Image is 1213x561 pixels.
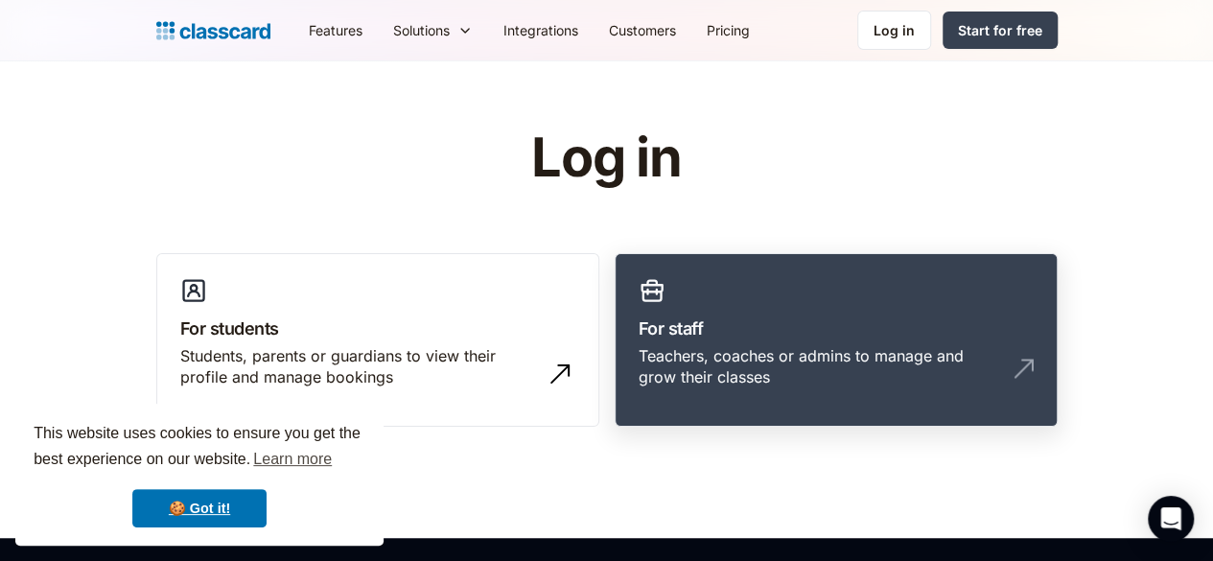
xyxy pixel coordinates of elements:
[293,9,378,52] a: Features
[180,316,575,341] h3: For students
[15,404,384,546] div: cookieconsent
[1148,496,1194,542] div: Open Intercom Messenger
[132,489,267,527] a: dismiss cookie message
[488,9,594,52] a: Integrations
[250,445,335,474] a: learn more about cookies
[156,17,270,44] a: home
[302,129,911,188] h1: Log in
[874,20,915,40] div: Log in
[857,11,931,50] a: Log in
[34,422,365,474] span: This website uses cookies to ensure you get the best experience on our website.
[615,253,1058,428] a: For staffTeachers, coaches or admins to manage and grow their classes
[156,253,599,428] a: For studentsStudents, parents or guardians to view their profile and manage bookings
[378,9,488,52] div: Solutions
[639,345,995,388] div: Teachers, coaches or admins to manage and grow their classes
[691,9,765,52] a: Pricing
[594,9,691,52] a: Customers
[943,12,1058,49] a: Start for free
[958,20,1042,40] div: Start for free
[393,20,450,40] div: Solutions
[180,345,537,388] div: Students, parents or guardians to view their profile and manage bookings
[639,316,1034,341] h3: For staff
